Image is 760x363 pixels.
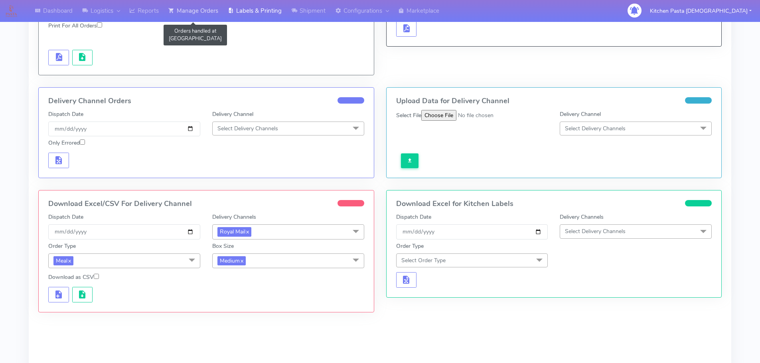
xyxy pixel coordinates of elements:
[48,200,364,208] h4: Download Excel/CSV For Delivery Channel
[240,256,243,265] a: x
[396,213,431,221] label: Dispatch Date
[217,125,278,132] span: Select Delivery Channels
[217,256,246,265] span: Medium
[560,213,604,221] label: Delivery Channels
[48,139,85,147] label: Only Errored
[565,228,626,235] span: Select Delivery Channels
[212,242,234,250] label: Box Size
[48,22,102,30] label: Print For All Orders
[396,200,712,208] h4: Download Excel for Kitchen Labels
[401,257,446,264] span: Select Order Type
[560,110,601,118] label: Delivery Channel
[396,242,424,250] label: Order Type
[48,213,83,221] label: Dispatch Date
[48,110,83,118] label: Dispatch Date
[212,110,253,118] label: Delivery Channel
[80,139,85,145] input: Only Errored
[565,125,626,132] span: Select Delivery Channels
[212,213,256,221] label: Delivery Channels
[396,111,421,120] label: Select File
[396,97,712,105] h4: Upload Data for Delivery Channel
[48,242,76,250] label: Order Type
[97,22,102,27] input: Print For All Orders
[67,256,71,265] a: x
[245,227,249,235] a: x
[48,273,99,281] label: Download as CSV
[48,97,364,105] h4: Delivery Channel Orders
[644,3,758,19] button: Kitchen Pasta [DEMOGRAPHIC_DATA]
[53,256,73,265] span: Meal
[217,227,251,236] span: Royal Mail
[94,274,99,279] input: Download as CSV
